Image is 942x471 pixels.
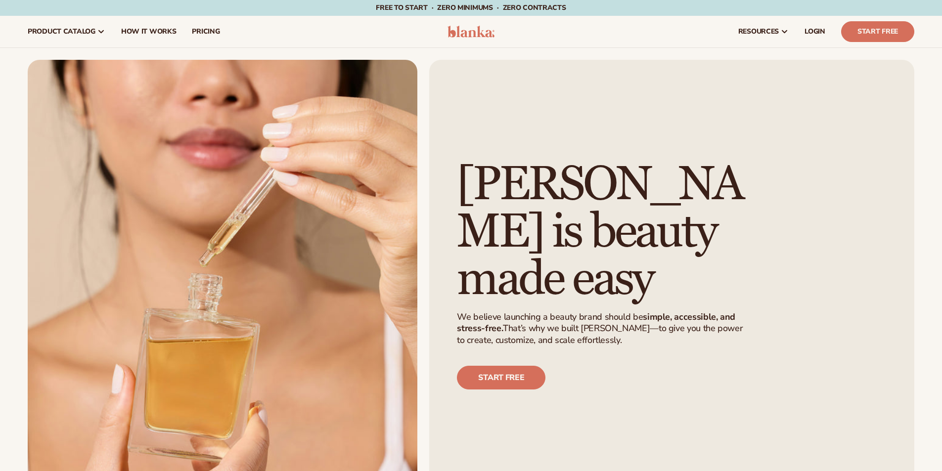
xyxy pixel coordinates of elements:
[805,28,825,36] span: LOGIN
[457,311,752,346] p: We believe launching a beauty brand should be That’s why we built [PERSON_NAME]—to give you the p...
[797,16,833,47] a: LOGIN
[28,28,95,36] span: product catalog
[448,26,494,38] img: logo
[376,3,566,12] span: Free to start · ZERO minimums · ZERO contracts
[113,16,184,47] a: How It Works
[457,366,545,389] a: Start free
[20,16,113,47] a: product catalog
[121,28,177,36] span: How It Works
[184,16,227,47] a: pricing
[192,28,220,36] span: pricing
[730,16,797,47] a: resources
[457,161,758,303] h1: [PERSON_NAME] is beauty made easy
[457,311,735,334] strong: simple, accessible, and stress-free.
[841,21,914,42] a: Start Free
[738,28,779,36] span: resources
